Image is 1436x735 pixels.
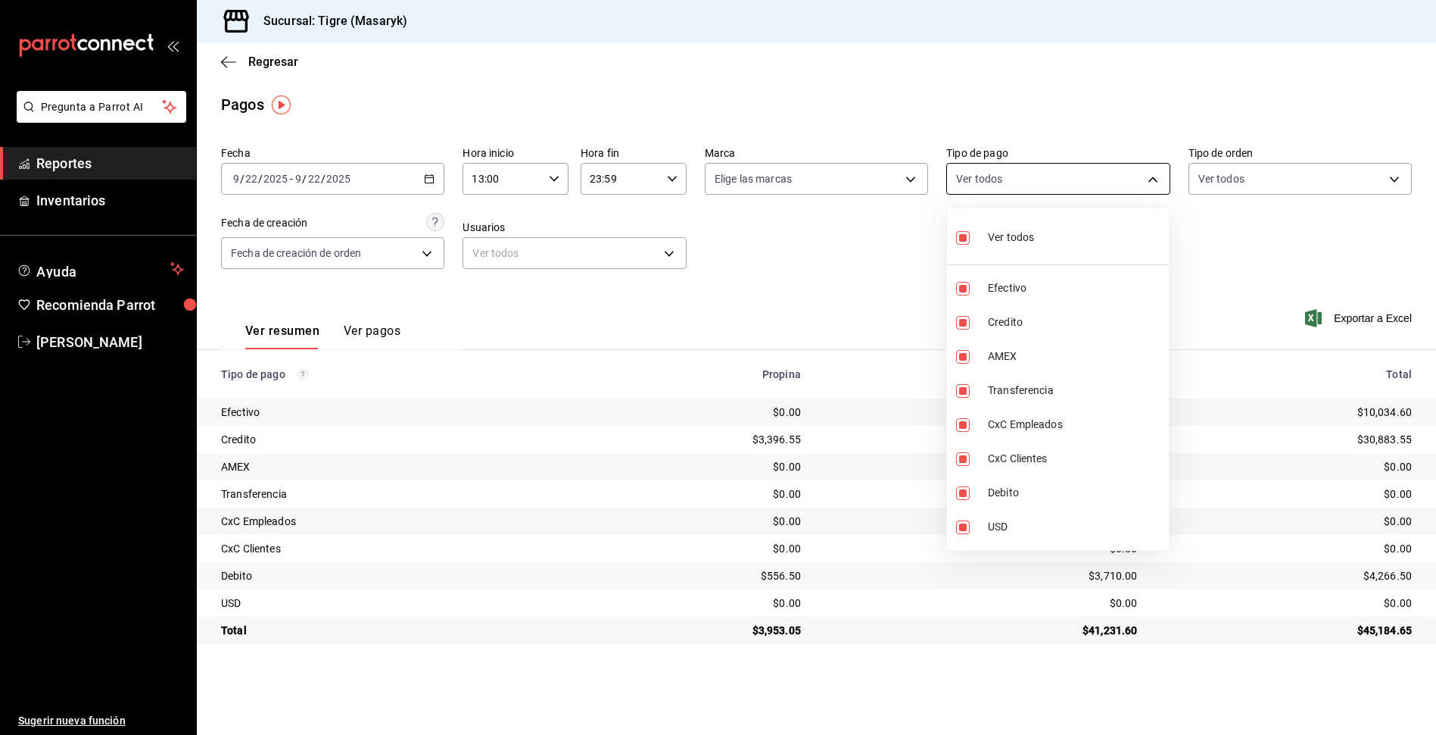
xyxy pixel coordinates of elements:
[988,485,1163,501] span: Debito
[988,451,1163,467] span: CxC Clientes
[988,230,1034,246] span: Ver todos
[988,519,1163,535] span: USD
[988,314,1163,330] span: Credito
[988,417,1163,433] span: CxC Empleados
[272,95,291,114] img: Tooltip marker
[988,349,1163,364] span: AMEX
[988,280,1163,296] span: Efectivo
[988,383,1163,399] span: Transferencia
